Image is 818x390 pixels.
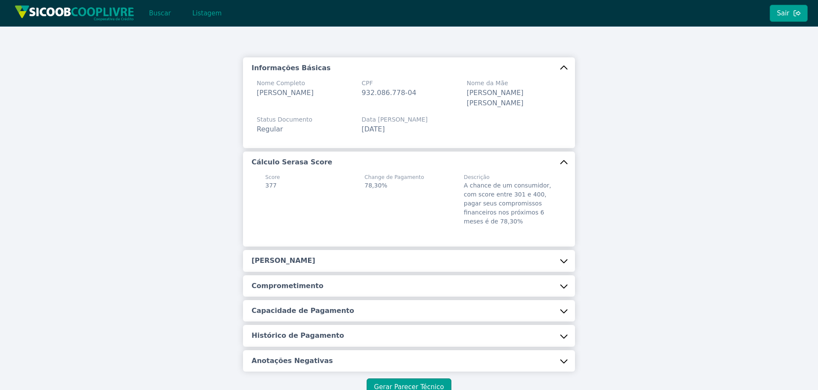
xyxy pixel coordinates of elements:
button: Cálculo Serasa Score [243,152,575,173]
span: 932.086.778-04 [362,89,416,97]
span: Regular [257,125,283,133]
h5: [PERSON_NAME] [252,256,315,265]
button: Sair [770,5,808,22]
span: Nome Completo [257,79,314,88]
span: 78,30% [365,182,387,189]
button: Capacidade de Pagamento [243,300,575,322]
button: Informações Básicas [243,57,575,79]
h5: Comprometimento [252,281,323,291]
span: Nome da Mãe [467,79,561,88]
span: Score [265,173,280,181]
img: img/sicoob_cooplivre.png [15,5,134,21]
span: CPF [362,79,416,88]
h5: Informações Básicas [252,63,331,73]
h5: Anotações Negativas [252,356,333,366]
button: Comprometimento [243,275,575,297]
span: [PERSON_NAME] [PERSON_NAME] [467,89,524,107]
h5: Cálculo Serasa Score [252,158,332,167]
span: [DATE] [362,125,385,133]
span: 377 [265,182,277,189]
span: Descrição [464,173,553,181]
h5: Histórico de Pagamento [252,331,344,340]
button: Buscar [142,5,178,22]
button: Anotações Negativas [243,350,575,372]
span: A chance de um consumidor, com score entre 301 e 400, pagar seus compromissos financeiros nos pró... [464,182,551,225]
h5: Capacidade de Pagamento [252,306,354,316]
button: [PERSON_NAME] [243,250,575,271]
span: [PERSON_NAME] [257,89,314,97]
span: Status Documento [257,115,312,124]
span: Change de Pagamento [365,173,424,181]
button: Listagem [185,5,229,22]
span: Data [PERSON_NAME] [362,115,427,124]
button: Histórico de Pagamento [243,325,575,346]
